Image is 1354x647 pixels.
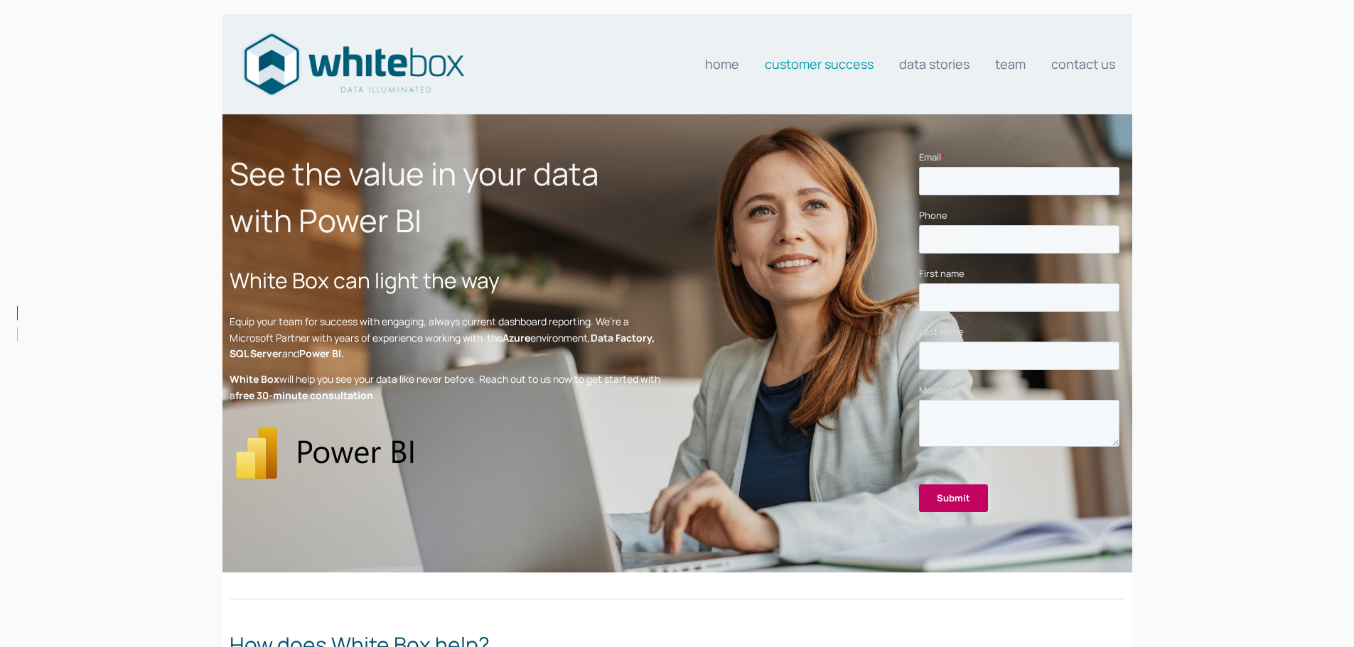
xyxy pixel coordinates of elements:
[1051,50,1115,78] a: Contact us
[230,314,665,361] p: Equip your team for success with engaging, always current dashboard reporting. We’re a Microsoft ...
[230,264,665,296] h2: White Box can light the way
[230,150,665,244] h1: See the value in your data with Power BI
[995,50,1026,78] a: Team
[705,50,739,78] a: Home
[503,331,530,344] strong: Azure
[299,347,344,360] strong: Power BI.
[899,50,969,78] a: Data stories
[235,388,373,402] strong: free 30-minute consultation
[765,50,874,78] a: Customer Success
[240,29,467,99] img: Data consultants
[919,150,1125,537] iframe: Form 0
[230,372,279,386] strong: White Box
[230,371,665,403] p: will help you see your data like never before. Reach out to us now to get started with a .
[230,331,657,360] strong: Data Factory, SQL Server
